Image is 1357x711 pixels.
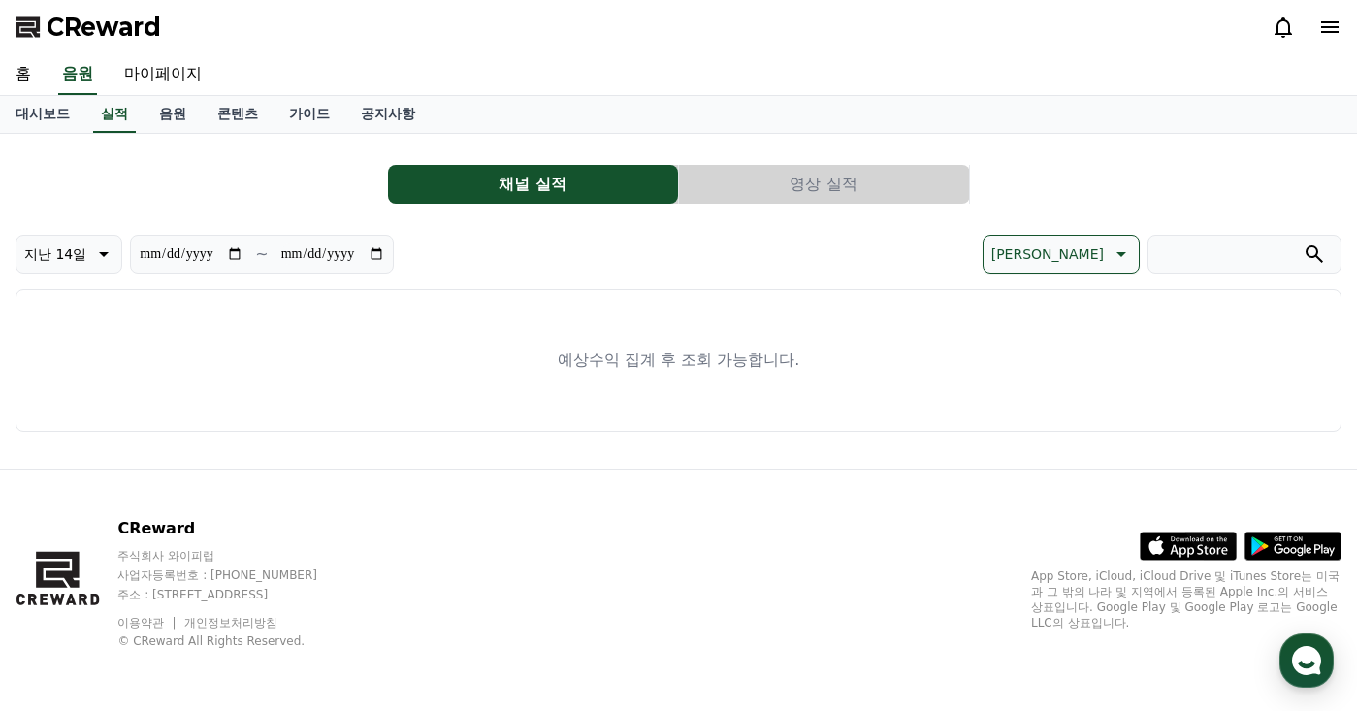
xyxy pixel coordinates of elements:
a: 음원 [144,96,202,133]
p: 사업자등록번호 : [PHONE_NUMBER] [117,567,354,583]
p: 예상수익 집계 후 조회 가능합니다. [558,348,799,372]
p: 주소 : [STREET_ADDRESS] [117,587,354,602]
span: CReward [47,12,161,43]
a: CReward [16,12,161,43]
p: 주식회사 와이피랩 [117,548,354,564]
button: [PERSON_NAME] [983,235,1140,274]
button: 영상 실적 [679,165,969,204]
a: 공지사항 [345,96,431,133]
p: 지난 14일 [24,241,86,268]
p: [PERSON_NAME] [991,241,1104,268]
a: 마이페이지 [109,54,217,95]
a: 이용약관 [117,616,178,630]
a: 콘텐츠 [202,96,274,133]
p: CReward [117,517,354,540]
p: ~ [255,242,268,266]
a: 실적 [93,96,136,133]
a: 개인정보처리방침 [184,616,277,630]
p: © CReward All Rights Reserved. [117,633,354,649]
button: 지난 14일 [16,235,122,274]
a: 가이드 [274,96,345,133]
p: App Store, iCloud, iCloud Drive 및 iTunes Store는 미국과 그 밖의 나라 및 지역에서 등록된 Apple Inc.의 서비스 상표입니다. Goo... [1031,568,1341,630]
a: 음원 [58,54,97,95]
a: 채널 실적 [388,165,679,204]
button: 채널 실적 [388,165,678,204]
a: 영상 실적 [679,165,970,204]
